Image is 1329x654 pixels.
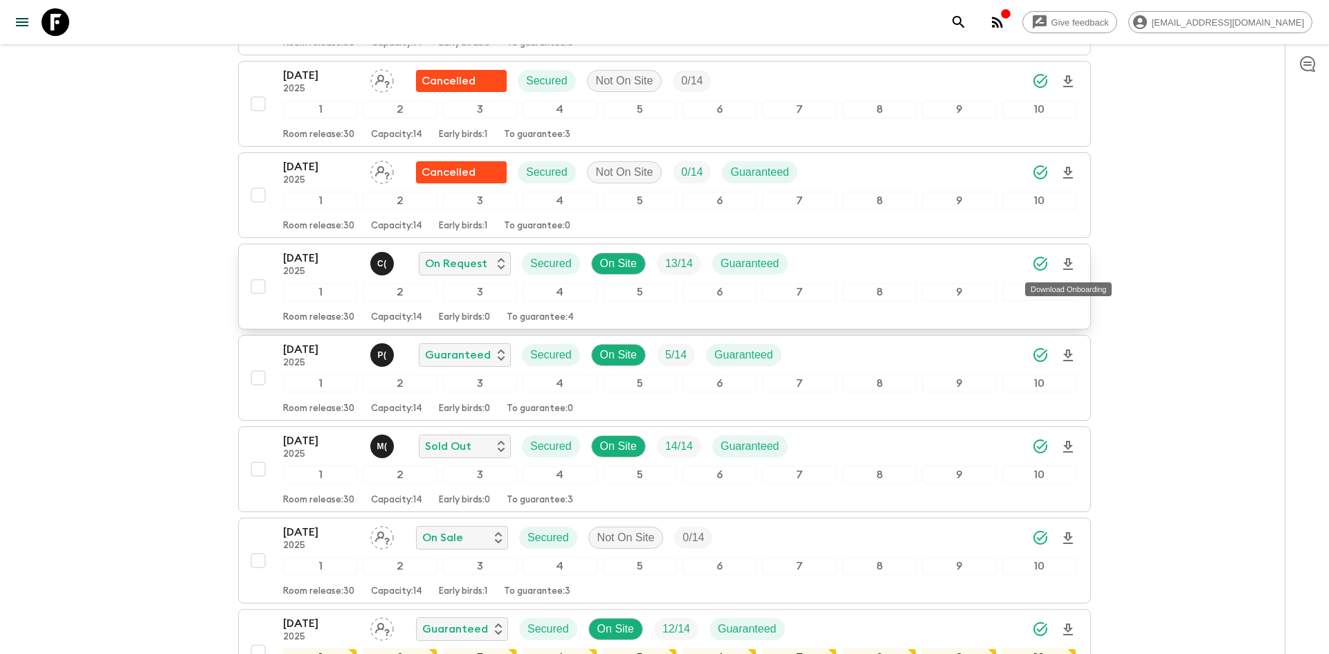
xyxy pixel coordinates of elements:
span: Give feedback [1044,17,1116,28]
p: 0 / 14 [681,164,703,181]
p: On Site [600,438,637,455]
div: 1 [283,100,357,118]
div: Not On Site [587,161,662,183]
div: 5 [603,374,677,392]
div: 6 [682,466,757,484]
div: 10 [1002,466,1076,484]
svg: Download Onboarding [1060,256,1076,273]
p: 12 / 14 [662,621,690,637]
p: Not On Site [596,164,653,181]
p: To guarantee: 3 [504,129,570,140]
div: 8 [842,466,916,484]
p: Capacity: 14 [371,495,422,506]
div: 3 [443,374,517,392]
p: 13 / 14 [665,255,693,272]
div: Trip Fill [657,253,701,275]
div: 2 [363,192,437,210]
a: Give feedback [1022,11,1117,33]
button: [DATE]2025Can (Jeerawut) MapromjaiOn RequestSecuredOn SiteTrip FillGuaranteed12345678910Room rele... [238,244,1091,329]
div: 4 [523,466,597,484]
span: Pooky (Thanaphan) Kerdyoo [370,347,397,358]
button: search adventures [945,8,973,36]
div: 6 [682,283,757,301]
div: 2 [363,466,437,484]
div: Secured [522,435,580,457]
div: 2 [363,283,437,301]
button: [DATE]2025Assign pack leaderFlash Pack cancellationSecuredNot On SiteTrip FillGuaranteed123456789... [238,152,1091,238]
p: Early birds: 0 [439,403,490,415]
div: 4 [523,374,597,392]
span: [EMAIL_ADDRESS][DOMAIN_NAME] [1144,17,1312,28]
div: Not On Site [588,527,664,549]
p: Not On Site [596,73,653,89]
div: 7 [762,374,836,392]
span: Assign pack leader [370,73,394,84]
svg: Synced Successfully [1032,73,1049,89]
p: To guarantee: 3 [507,495,573,506]
p: Secured [530,347,572,363]
p: [DATE] [283,341,359,358]
div: 5 [603,283,677,301]
p: 2025 [283,175,359,186]
div: Secured [519,527,577,549]
p: Secured [527,529,569,546]
div: 10 [1002,100,1076,118]
div: 10 [1002,283,1076,301]
button: menu [8,8,36,36]
div: 1 [283,374,357,392]
p: On Site [597,621,634,637]
div: 9 [922,192,996,210]
button: [DATE]2025Assign pack leaderOn SaleSecuredNot On SiteTrip Fill12345678910Room release:30Capacity:... [238,518,1091,603]
p: Early birds: 1 [439,129,487,140]
div: 7 [762,557,836,575]
div: 1 [283,283,357,301]
p: 2025 [283,84,359,95]
div: 1 [283,557,357,575]
div: 9 [922,283,996,301]
div: Trip Fill [654,618,698,640]
p: Room release: 30 [283,129,354,140]
p: Cancelled [422,164,476,181]
div: 1 [283,192,357,210]
div: 4 [523,100,597,118]
p: 14 / 14 [665,438,693,455]
div: Secured [518,70,576,92]
p: Not On Site [597,529,655,546]
p: Room release: 30 [283,312,354,323]
div: 7 [762,100,836,118]
div: 3 [443,283,517,301]
div: Trip Fill [657,344,695,366]
div: 2 [363,374,437,392]
p: Capacity: 14 [371,586,422,597]
span: Assign pack leader [370,165,394,176]
p: Early birds: 0 [439,495,490,506]
div: 3 [443,557,517,575]
p: 2025 [283,449,359,460]
p: Secured [526,164,568,181]
div: 4 [523,557,597,575]
svg: Download Onboarding [1060,439,1076,455]
div: 9 [922,466,996,484]
div: 10 [1002,374,1076,392]
div: Secured [519,618,577,640]
svg: Download Onboarding [1060,165,1076,181]
div: 9 [922,557,996,575]
div: 8 [842,283,916,301]
div: Download Onboarding [1025,282,1112,296]
div: Not On Site [587,70,662,92]
div: 8 [842,100,916,118]
p: Secured [530,255,572,272]
p: C ( [377,258,387,269]
p: [DATE] [283,524,359,541]
svg: Synced Successfully [1032,255,1049,272]
p: M ( [377,441,387,452]
p: Secured [526,73,568,89]
button: P( [370,343,397,367]
div: 10 [1002,557,1076,575]
div: 9 [922,374,996,392]
div: 6 [682,100,757,118]
div: 3 [443,192,517,210]
div: 5 [603,100,677,118]
div: On Site [591,435,646,457]
p: On Site [600,255,637,272]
